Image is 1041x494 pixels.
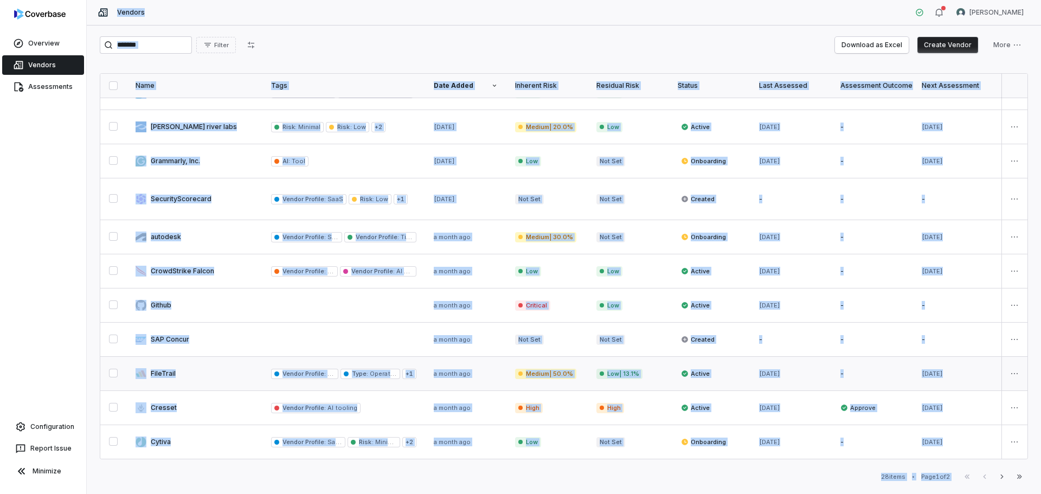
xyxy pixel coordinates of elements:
button: More [987,37,1028,53]
span: Onboarding [681,233,726,241]
span: SaaS [326,233,343,241]
span: [DATE] [922,438,943,446]
div: • [912,473,915,480]
span: + 2 [371,122,385,132]
span: Critical [515,300,550,311]
button: Filter [196,37,236,53]
span: Not Set [596,194,625,204]
span: [DATE] [434,157,455,165]
span: [DATE] [922,157,943,165]
span: Low [515,437,541,447]
span: Onboarding [681,157,726,165]
span: Active [681,301,710,310]
span: Onboarding [681,438,726,446]
span: Risk : [360,195,374,203]
span: [DATE] [759,404,780,412]
span: + 1 [402,369,416,379]
td: - [913,178,994,220]
span: Low [596,300,622,311]
span: Low | 13.1% [596,369,642,379]
span: a month ago [434,267,471,275]
td: - [832,323,913,357]
span: a month ago [434,233,471,241]
span: a month ago [434,336,471,343]
span: [DATE] [759,267,780,275]
span: Tier 1 [326,267,343,275]
span: a month ago [434,301,471,309]
td: - [750,323,832,357]
td: - [750,178,832,220]
span: SaaS [326,438,343,446]
span: Vendor Profile : [282,438,326,446]
div: Inherent Risk [515,81,579,90]
span: [DATE] [759,157,780,165]
div: Date Added [434,81,498,90]
span: Medium | 30.0% [515,232,576,242]
button: Download as Excel [835,37,909,53]
td: - [832,178,913,220]
span: Low [374,195,388,203]
span: [DATE] [759,301,780,309]
img: logo-D7KZi-bG.svg [14,9,66,20]
button: Minimize [4,460,82,482]
span: Not Set [596,156,625,166]
img: Nate Warner avatar [956,8,965,17]
span: Vendors [117,8,145,17]
span: Low [596,122,622,132]
td: - [913,323,994,357]
span: Vendor Profile : [282,267,326,275]
a: Overview [2,34,84,53]
span: Created [681,335,715,344]
div: Assessment Outcome [840,81,904,90]
div: Tags [271,81,416,90]
span: [DATE] [922,370,943,377]
div: Last Assessed [759,81,823,90]
span: Not Set [515,194,544,204]
button: Report Issue [4,439,82,458]
span: [DATE] [922,233,943,241]
div: Next Assessment [922,81,986,90]
span: a month ago [434,370,471,377]
span: Medium | 20.0% [515,122,576,132]
span: [DATE] [759,370,780,377]
div: Page 1 of 2 [921,473,950,481]
span: Not Set [596,335,625,345]
span: + 1 [394,194,408,204]
span: [DATE] [922,267,943,275]
span: Vendor Profile : [282,195,326,203]
span: Risk : [337,123,351,131]
div: Name [136,81,254,90]
span: a month ago [434,438,471,446]
span: Not Set [515,335,544,345]
span: Low [352,123,366,131]
td: - [832,220,913,254]
span: Medium | 50.0% [515,369,576,379]
td: - [832,144,913,178]
span: [DATE] [434,195,455,203]
span: Active [681,403,710,412]
a: Vendors [2,55,84,75]
span: AI tooling [326,404,357,412]
span: + 2 [402,437,416,447]
span: Vendor Profile : [282,404,326,412]
a: Assessments [2,77,84,97]
div: Residual Risk [596,81,660,90]
span: [DATE] [922,123,943,131]
span: Operations [368,370,403,377]
span: Type : [352,370,368,377]
span: Filter [214,41,229,49]
div: Status [678,81,742,90]
span: Low [596,266,622,277]
span: Tier 3 [399,233,417,241]
span: Minimal [374,438,397,446]
span: [DATE] [759,438,780,446]
span: Active [681,369,710,378]
span: Vendor Profile : [282,233,326,241]
span: [DATE] [922,404,943,412]
span: AI Model [395,267,423,275]
td: - [832,425,913,459]
span: Not Set [596,437,625,447]
div: 28 items [881,473,905,481]
td: - [832,254,913,288]
td: - [832,110,913,144]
